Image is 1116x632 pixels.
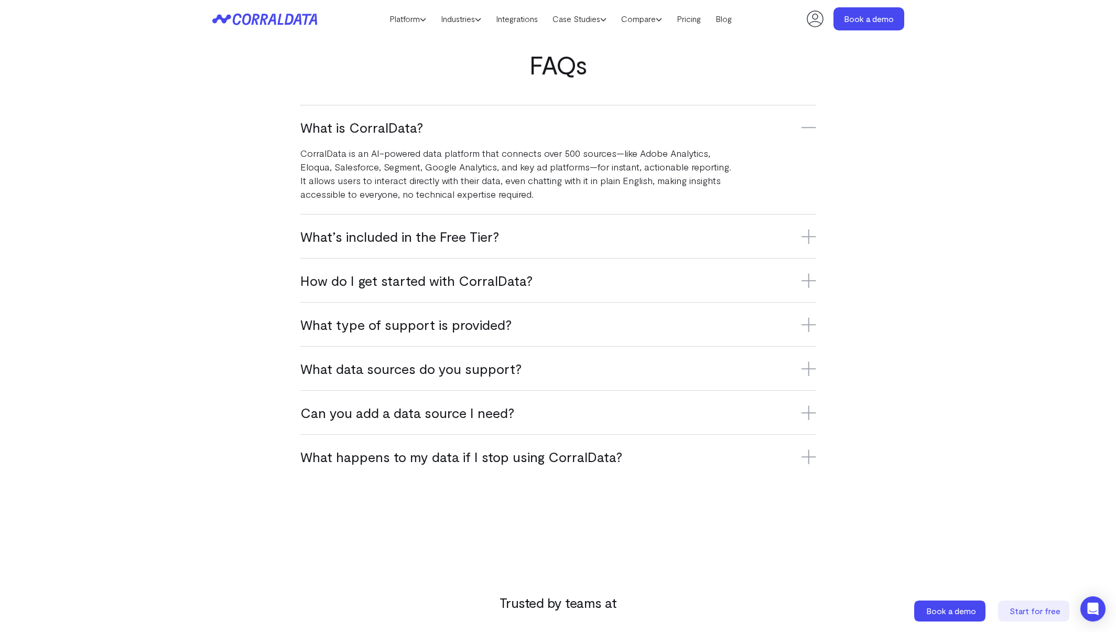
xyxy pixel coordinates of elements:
a: Integrations [489,11,545,27]
span: Book a demo [926,606,976,616]
h3: What data sources do you support? [300,360,816,377]
a: Platform [382,11,434,27]
h3: What’s included in the Free Tier? [300,228,816,245]
p: CorralData is an AI-powered data platform that connects over 500 sources—like Adobe Analytics, El... [300,146,732,201]
a: Start for free [998,601,1071,622]
h3: Can you add a data source I need? [300,404,816,421]
a: Book a demo [833,7,904,30]
a: Case Studies [545,11,614,27]
h3: What happens to my data if I stop using CorralData? [300,448,816,465]
a: Compare [614,11,669,27]
a: Industries [434,11,489,27]
a: Pricing [669,11,708,27]
div: Open Intercom Messenger [1080,596,1106,622]
h3: Trusted by teams at [212,594,904,611]
span: Start for free [1010,606,1060,616]
h2: FAQs [212,50,904,79]
a: Blog [708,11,739,27]
h3: What is CorralData? [300,119,816,136]
h3: What type of support is provided? [300,316,816,333]
h3: How do I get started with CorralData? [300,272,816,289]
a: Book a demo [914,601,988,622]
